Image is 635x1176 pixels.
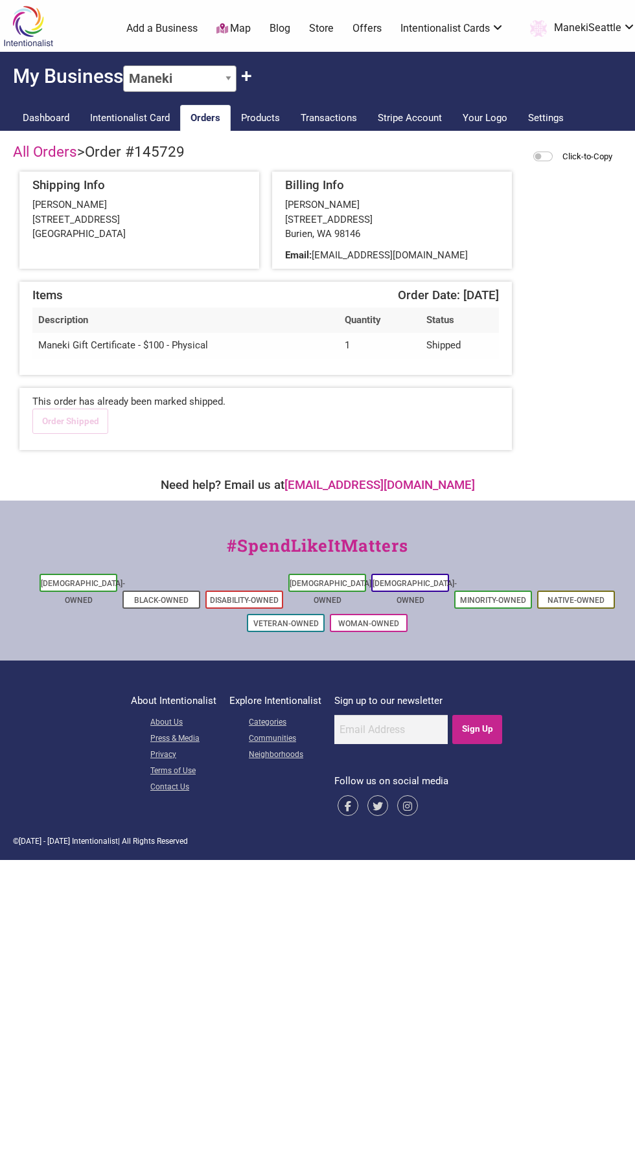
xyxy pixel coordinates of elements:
span: Order Date: [DATE] [398,288,499,303]
a: Order Shipped [32,409,108,433]
span: [EMAIL_ADDRESS][DOMAIN_NAME] [312,249,468,261]
a: Veteran-Owned [253,619,319,628]
div: [PERSON_NAME] [STREET_ADDRESS] [GEOGRAPHIC_DATA] [32,198,246,242]
a: Your Logo [452,105,518,131]
div: When activated, clicking on any blue dashed outlined area will copy the contents to your clipboard. [546,149,622,164]
input: Sign Up [452,715,502,744]
b: Email: [285,249,312,261]
td: Maneki Gift Certificate - $100 - Physical [32,333,339,358]
a: Privacy [150,747,216,763]
div: © | All Rights Reserved [13,835,622,847]
div: This order has already been marked shipped. [19,388,512,450]
a: Minority-Owned [460,596,526,605]
h4: > [13,143,185,161]
a: Offers [352,21,382,36]
a: [DEMOGRAPHIC_DATA]-Owned [290,579,374,605]
a: Blog [270,21,290,36]
span: Order #145729 [85,143,185,160]
th: Quantity [339,308,421,333]
a: Contact Us [150,780,216,796]
p: Follow us on social media [334,773,504,789]
th: Description [32,308,339,333]
p: Sign up to our newsletter [334,693,504,708]
a: All Orders [13,143,77,160]
a: Disability-Owned [210,596,279,605]
label: Click-to-Copy [562,149,612,164]
a: Add a Business [126,21,198,36]
a: [DEMOGRAPHIC_DATA]-Owned [41,579,125,605]
a: Stripe Account [367,105,452,131]
p: Explore Intentionalist [229,693,321,708]
div: [PERSON_NAME] [STREET_ADDRESS] Burien, WA 98146 [285,198,499,242]
a: [EMAIL_ADDRESS][DOMAIN_NAME] [284,478,475,492]
div: Need help? Email us at [6,476,629,494]
h5: Billing Info [285,178,499,193]
button: Claim Another [241,65,252,88]
a: Terms of Use [150,763,216,780]
th: Status [421,308,499,333]
span: Items [32,288,63,303]
a: Black-Owned [134,596,189,605]
a: Native-Owned [548,596,605,605]
a: Settings [518,105,574,131]
span: Intentionalist [72,837,118,846]
a: [DEMOGRAPHIC_DATA]-Owned [373,579,457,605]
a: Products [231,105,290,131]
span: [DATE] - [DATE] [19,837,70,846]
a: Neighborhoods [249,747,321,763]
a: About Us [150,715,216,731]
td: Shipped [421,333,499,358]
a: Store [309,21,334,36]
a: Intentionalist Card [80,105,180,131]
h5: Shipping Info [32,178,246,193]
a: Transactions [290,105,367,131]
a: Map [216,21,251,36]
input: Email Address [334,715,448,744]
a: Communities [249,731,321,747]
p: About Intentionalist [131,693,216,708]
a: Press & Media [150,731,216,747]
a: Dashboard [12,105,80,131]
a: Woman-Owned [338,619,399,628]
a: Orders [180,105,231,131]
td: 1 [339,333,421,358]
a: Intentionalist Cards [400,21,505,36]
a: Categories [249,715,321,731]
